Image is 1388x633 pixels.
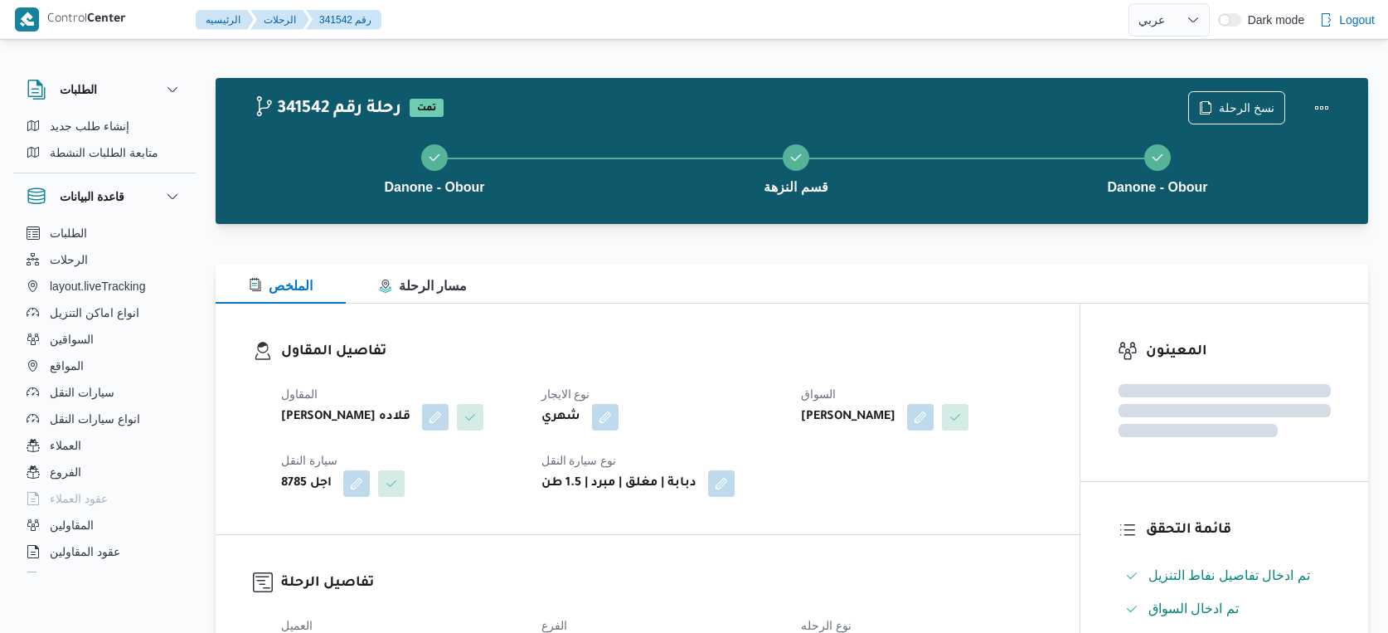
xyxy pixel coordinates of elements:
[385,178,485,197] span: Danone - Obour
[281,572,1042,595] h3: تفاصيل الرحلة
[801,619,852,632] span: نوع الرحله
[764,178,827,197] span: قسم النزهة
[1151,151,1164,164] svg: Step 3 is complete
[281,474,332,494] b: اجل 8785
[50,223,87,243] span: الطلبات
[1108,178,1208,197] span: Danone - Obour
[20,459,189,485] button: الفروع
[281,341,1042,363] h3: تفاصيل المقاول
[20,326,189,353] button: السواقين
[1148,566,1310,586] span: تم ادخال تفاصيل نفاط التنزيل
[1313,3,1381,37] button: Logout
[1148,568,1310,582] span: تم ادخال تفاصيل نفاط التنزيل
[250,10,309,30] button: الرحلات
[281,407,410,427] b: [PERSON_NAME] قلاده
[1146,519,1331,542] h3: قائمة التحقق
[20,565,189,592] button: اجهزة التليفون
[27,187,182,207] button: قاعدة البيانات
[50,276,145,296] span: layout.liveTracking
[428,151,441,164] svg: Step 1 is complete
[20,512,189,538] button: المقاولين
[1339,10,1375,30] span: Logout
[417,104,436,114] b: تمت
[306,10,381,30] button: 341542 رقم
[27,80,182,100] button: الطلبات
[541,454,617,467] span: نوع سيارة النقل
[20,538,189,565] button: عقود المقاولين
[60,187,124,207] h3: قاعدة البيانات
[1188,91,1285,124] button: نسخ الرحلة
[801,407,895,427] b: [PERSON_NAME]
[281,387,318,401] span: المقاول
[20,432,189,459] button: العملاء
[1119,562,1331,589] button: تم ادخال تفاصيل نفاط التنزيل
[541,474,696,494] b: دبابة | مغلق | مبرد | 1.5 طن
[20,299,189,326] button: انواع اماكن التنزيل
[20,353,189,379] button: المواقع
[615,124,977,211] button: قسم النزهة
[254,124,615,211] button: Danone - Obour
[87,13,126,27] b: Center
[20,406,189,432] button: انواع سيارات النقل
[50,462,81,482] span: الفروع
[1305,91,1338,124] button: Actions
[50,143,158,163] span: متابعة الطلبات النشطة
[50,382,114,402] span: سيارات النقل
[541,407,580,427] b: شهري
[13,113,196,173] div: الطلبات
[13,220,196,579] div: قاعدة البيانات
[1146,341,1331,363] h3: المعينون
[20,113,189,139] button: إنشاء طلب جديد
[50,542,120,562] span: عقود المقاولين
[801,387,836,401] span: السواق
[50,489,108,509] span: عقود العملاء
[977,124,1338,211] button: Danone - Obour
[1219,98,1274,118] span: نسخ الرحلة
[1241,13,1304,27] span: Dark mode
[50,329,94,349] span: السواقين
[541,619,567,632] span: الفرع
[20,273,189,299] button: layout.liveTracking
[50,409,140,429] span: انواع سيارات النقل
[281,454,337,467] span: سيارة النقل
[20,246,189,273] button: الرحلات
[249,279,313,293] span: الملخص
[1148,599,1239,619] span: تم ادخال السواق
[20,379,189,406] button: سيارات النقل
[541,387,590,401] span: نوع الايجار
[20,220,189,246] button: الطلبات
[410,99,444,117] span: تمت
[15,7,39,32] img: X8yXhbKr1z7QwAAAABJRU5ErkJggg==
[1119,596,1331,622] button: تم ادخال السواق
[50,568,119,588] span: اجهزة التليفون
[254,99,401,120] h2: 341542 رحلة رقم
[50,250,88,270] span: الرحلات
[379,279,467,293] span: مسار الرحلة
[20,139,189,166] button: متابعة الطلبات النشطة
[1148,601,1239,616] span: تم ادخال السواق
[20,485,189,512] button: عقود العملاء
[50,303,139,323] span: انواع اماكن التنزيل
[60,80,97,100] h3: الطلبات
[50,356,84,376] span: المواقع
[281,619,313,632] span: العميل
[50,436,81,455] span: العملاء
[50,515,94,535] span: المقاولين
[50,116,129,136] span: إنشاء طلب جديد
[196,10,254,30] button: الرئيسيه
[789,151,803,164] svg: Step 2 is complete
